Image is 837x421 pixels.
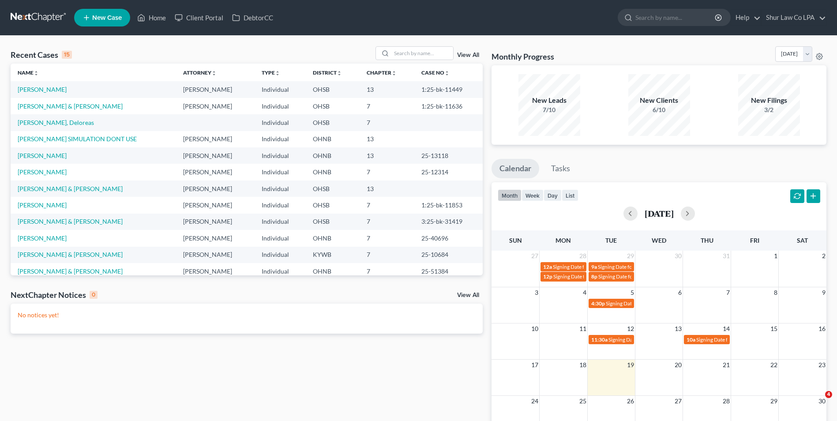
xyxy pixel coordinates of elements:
button: week [522,189,544,201]
span: 31 [722,251,731,261]
span: Signing Date for [PERSON_NAME] & [PERSON_NAME] [608,336,734,343]
td: 25-10684 [414,247,483,263]
span: 11:30a [591,336,608,343]
td: Individual [255,214,306,230]
a: Typeunfold_more [262,69,280,76]
td: OHSB [306,197,360,213]
span: 4 [582,287,587,298]
a: [PERSON_NAME] & [PERSON_NAME] [18,251,123,258]
td: [PERSON_NAME] [176,247,255,263]
td: OHNB [306,131,360,147]
span: Fri [750,237,759,244]
a: [PERSON_NAME] [18,152,67,159]
h2: [DATE] [645,209,674,218]
a: [PERSON_NAME] & [PERSON_NAME] [18,185,123,192]
td: 25-40696 [414,230,483,246]
span: 29 [626,251,635,261]
td: 7 [360,247,414,263]
i: unfold_more [337,71,342,76]
td: Individual [255,131,306,147]
td: 7 [360,197,414,213]
span: 18 [578,360,587,370]
span: Signing Date for [PERSON_NAME][DEMOGRAPHIC_DATA] [553,263,690,270]
span: 8p [591,273,597,280]
span: Signing Date for [PERSON_NAME] [598,263,677,270]
td: [PERSON_NAME] [176,98,255,114]
span: 22 [769,360,778,370]
div: 3/2 [738,105,800,114]
a: DebtorCC [228,10,278,26]
a: [PERSON_NAME], Deloreas [18,119,94,126]
h3: Monthly Progress [492,51,554,62]
div: New Leads [518,95,580,105]
a: Help [731,10,761,26]
a: View All [457,292,479,298]
span: 28 [578,251,587,261]
button: month [498,189,522,201]
td: 25-12314 [414,164,483,180]
td: [PERSON_NAME] [176,147,255,164]
span: 9a [591,263,597,270]
td: [PERSON_NAME] [176,81,255,98]
span: Signing Date for [PERSON_NAME] [598,273,677,280]
span: 10 [530,323,539,334]
span: 12p [543,273,552,280]
td: [PERSON_NAME] [176,230,255,246]
td: 13 [360,131,414,147]
span: 4:30p [591,300,605,307]
td: [PERSON_NAME] [176,214,255,230]
td: [PERSON_NAME] [176,180,255,197]
td: 13 [360,180,414,197]
td: 13 [360,81,414,98]
i: unfold_more [444,71,450,76]
td: OHSB [306,180,360,197]
span: 7 [725,287,731,298]
span: 2 [821,251,826,261]
button: list [562,189,578,201]
a: [PERSON_NAME] [18,86,67,93]
span: Thu [701,237,713,244]
p: No notices yet! [18,311,476,320]
td: 7 [360,164,414,180]
td: 25-13118 [414,147,483,164]
div: New Clients [628,95,690,105]
input: Search by name... [391,47,453,60]
a: Districtunfold_more [313,69,342,76]
td: 7 [360,214,414,230]
span: 4 [825,391,832,398]
span: New Case [92,15,122,21]
td: Individual [255,147,306,164]
span: Signing Date for [PERSON_NAME] & [PERSON_NAME] [696,336,822,343]
td: OHSB [306,114,360,131]
span: 1 [773,251,778,261]
td: [PERSON_NAME] [176,131,255,147]
td: OHSB [306,81,360,98]
td: 7 [360,98,414,114]
td: Individual [255,114,306,131]
button: day [544,189,562,201]
a: [PERSON_NAME] SIMULATION DONT USE [18,135,137,143]
div: New Filings [738,95,800,105]
td: [PERSON_NAME] [176,263,255,279]
span: 21 [722,360,731,370]
a: View All [457,52,479,58]
span: Sun [509,237,522,244]
span: Signing Date for [PERSON_NAME][DEMOGRAPHIC_DATA] [553,273,691,280]
i: unfold_more [275,71,280,76]
td: Individual [255,81,306,98]
td: Individual [255,230,306,246]
a: [PERSON_NAME] [18,234,67,242]
span: 6 [677,287,683,298]
a: Chapterunfold_more [367,69,397,76]
span: 27 [530,251,539,261]
td: 7 [360,230,414,246]
a: [PERSON_NAME] [18,201,67,209]
a: [PERSON_NAME] & [PERSON_NAME] [18,267,123,275]
span: 5 [630,287,635,298]
a: Attorneyunfold_more [183,69,217,76]
input: Search by name... [635,9,716,26]
td: Individual [255,98,306,114]
td: Individual [255,247,306,263]
div: 6/10 [628,105,690,114]
span: 12a [543,263,552,270]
